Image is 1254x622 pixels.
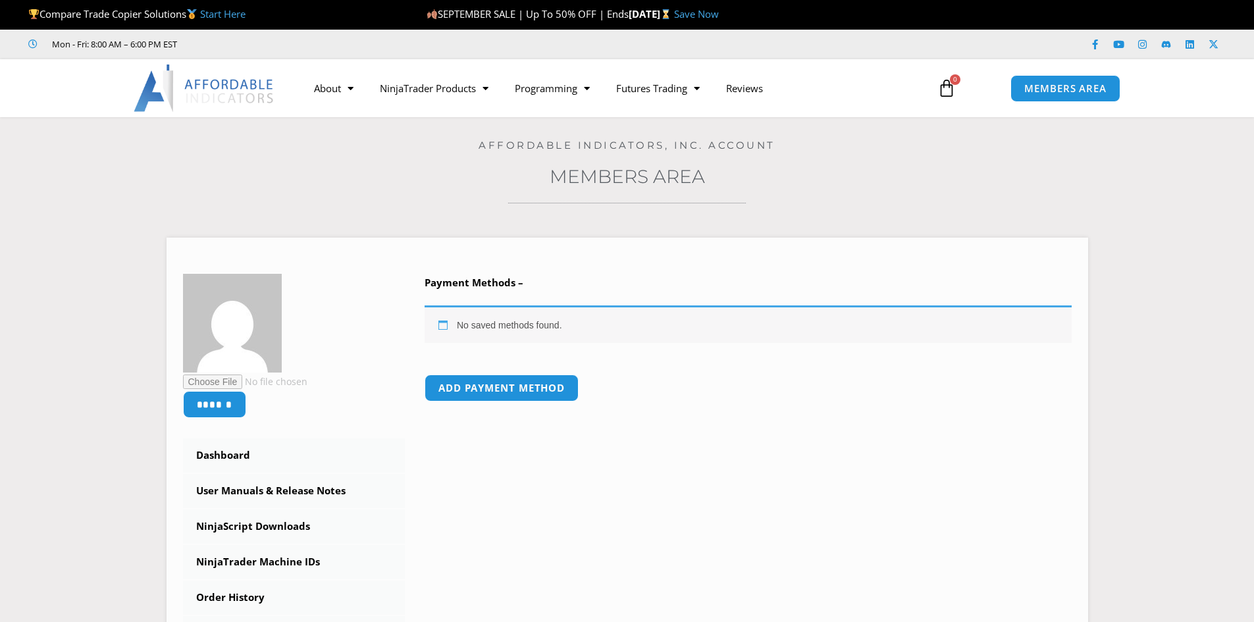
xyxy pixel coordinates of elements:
[479,139,775,151] a: Affordable Indicators, Inc. Account
[200,7,246,20] a: Start Here
[550,165,705,188] a: Members Area
[183,581,405,615] a: Order History
[918,69,976,107] a: 0
[28,7,246,20] span: Compare Trade Copier Solutions
[301,73,367,103] a: About
[183,474,405,508] a: User Manuals & Release Notes
[1024,84,1107,93] span: MEMBERS AREA
[427,7,629,20] span: SEPTEMBER SALE | Up To 50% OFF | Ends
[301,73,922,103] nav: Menu
[661,9,671,19] img: ⌛
[674,7,719,20] a: Save Now
[502,73,603,103] a: Programming
[367,73,502,103] a: NinjaTrader Products
[425,305,1072,343] div: No saved methods found.
[629,7,674,20] strong: [DATE]
[183,274,282,373] img: b8b8d5159882441eb8f5258b5de3edf606b92c25280c0b5b9ac9945a3d42c6b4
[183,509,405,544] a: NinjaScript Downloads
[425,375,579,402] a: Add payment method
[183,438,405,473] a: Dashboard
[425,276,523,289] b: Payment Methods –
[134,65,275,112] img: LogoAI | Affordable Indicators – NinjaTrader
[183,545,405,579] a: NinjaTrader Machine IDs
[427,9,437,19] img: 🍂
[196,38,393,51] iframe: Customer reviews powered by Trustpilot
[29,9,39,19] img: 🏆
[950,74,960,85] span: 0
[1010,75,1120,102] a: MEMBERS AREA
[603,73,713,103] a: Futures Trading
[713,73,776,103] a: Reviews
[49,36,177,52] span: Mon - Fri: 8:00 AM – 6:00 PM EST
[187,9,197,19] img: 🥇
